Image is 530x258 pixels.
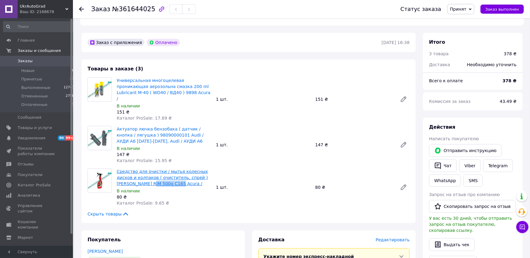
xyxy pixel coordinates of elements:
span: Комиссия за заказ [429,99,471,104]
span: Новые [21,68,35,73]
span: Главная [18,38,35,43]
span: Заказы [18,58,33,64]
span: Отзывы [18,161,34,167]
div: Вернуться назад [79,6,84,12]
div: 80 ₴ [117,194,211,200]
span: Каталог ProSale [18,182,50,188]
span: UkrAutoGrad [20,4,65,9]
div: Статус заказа [401,6,441,12]
span: Всего к оплате [429,78,463,83]
span: Доставка [258,237,285,243]
span: Принятые [21,76,42,82]
div: Ваш ID: 2168678 [20,9,73,15]
span: Отмененные [21,93,48,99]
span: Доставка [429,62,450,67]
button: Выдать чек [429,238,475,251]
button: SMS [463,175,483,187]
span: Настройки [18,245,40,251]
span: В наличии [117,104,140,108]
a: Редактировать [397,181,410,193]
span: Каталог ProSale: 15.95 ₴ [117,158,172,163]
div: 1 шт. [214,141,313,149]
span: В наличии [117,146,140,151]
button: Отправить инструкцию [429,144,502,157]
button: Заказ выполнен [480,5,524,14]
span: Показатели работы компании [18,146,56,157]
div: 151 ₴ [313,95,395,104]
a: Средство для очистки / мытья колесных дисков и колпаков ( очиститель, спрей ) [PERSON_NAME] RIM 5... [117,169,208,186]
span: Сообщения [18,115,41,120]
span: Итого [429,39,445,45]
div: 80 ₴ [313,183,395,192]
span: Принят [450,7,466,12]
div: 147 ₴ [313,141,395,149]
span: Оплаченные [21,102,47,107]
time: [DATE] 16:38 [382,40,410,45]
span: Товары и услуги [18,125,52,131]
button: Чат с покупателем [516,221,528,233]
div: Заказ с приложения [88,39,144,46]
span: Уведомления [18,135,45,141]
a: Актуатор лючка бензобака ( датчик / кнопка / лягушка ) 98090000101 Audi / АУДИ A6 [DATE]-[DATE], ... [117,127,204,144]
div: 1 шт. [214,183,313,192]
span: 2758 [66,93,74,99]
div: 378 ₴ [504,51,517,57]
div: 147 ₴ [117,151,211,158]
span: Написать покупателю [429,136,479,141]
input: Поиск [3,21,75,32]
img: Средство для очистки / мытья колесных дисков и колпаков ( очиститель, спрей ) CARSO RIM 500g C165... [88,173,112,189]
button: Скопировать запрос на отзыв [429,200,516,213]
div: 151 ₴ [117,109,211,115]
a: Telegram [483,159,513,172]
span: Кошелек компании [18,219,56,230]
span: Скрыть товары [88,211,129,217]
span: В наличии [117,188,140,193]
span: Товары в заказе (3) [88,66,143,72]
a: [PERSON_NAME] [88,249,123,254]
span: Редактировать [376,237,410,242]
span: Управление сайтом [18,203,56,214]
a: Универсальная многоцелевая проникающая аерозольна смазка 200 ml Lubricant M-40 ( WD40 / ВД40 ) 98... [117,78,210,101]
span: Покупатели [18,172,43,178]
div: 1 шт. [214,95,313,104]
span: Маркет [18,235,33,240]
span: У вас есть 30 дней, чтобы отправить запрос на отзыв покупателю, скопировав ссылку. [429,216,512,233]
a: Viber [459,159,480,172]
span: 12747 [64,85,74,90]
span: Действия [429,124,456,130]
span: Каталог ProSale: 9.65 ₴ [117,201,169,205]
span: Аналитика [18,193,40,198]
span: Каталог ProSale: 17.89 ₴ [117,116,172,121]
span: 99+ [65,135,75,141]
a: Редактировать [397,93,410,105]
span: Заказ [91,5,110,13]
span: 80 [58,135,65,141]
b: 378 ₴ [503,78,517,83]
img: Универсальная многоцелевая проникающая аерозольна смазка 200 ml Lubricant M-40 ( WD40 / ВД40 ) 98... [88,82,112,98]
div: Необходимо уточнить [463,58,520,71]
span: Заказы и сообщения [18,48,61,53]
span: 27 [70,76,74,82]
a: Редактировать [397,139,410,151]
img: Актуатор лючка бензобака ( датчик / кнопка / лягушка ) 98090000101 Audi / АУДИ A6 2004-2011, Audi... [88,130,112,146]
span: №361644025 [112,5,155,13]
span: Выполненные [21,85,50,90]
span: 3 товара [429,51,449,56]
span: Запрос на отзыв про компанию [429,192,500,197]
span: 43.49 ₴ [500,99,517,104]
span: Заказ выполнен [485,7,519,12]
a: WhatsApp [429,175,461,187]
button: Чат [429,159,457,172]
span: Покупатель [88,237,121,243]
div: Оплачено [147,39,180,46]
